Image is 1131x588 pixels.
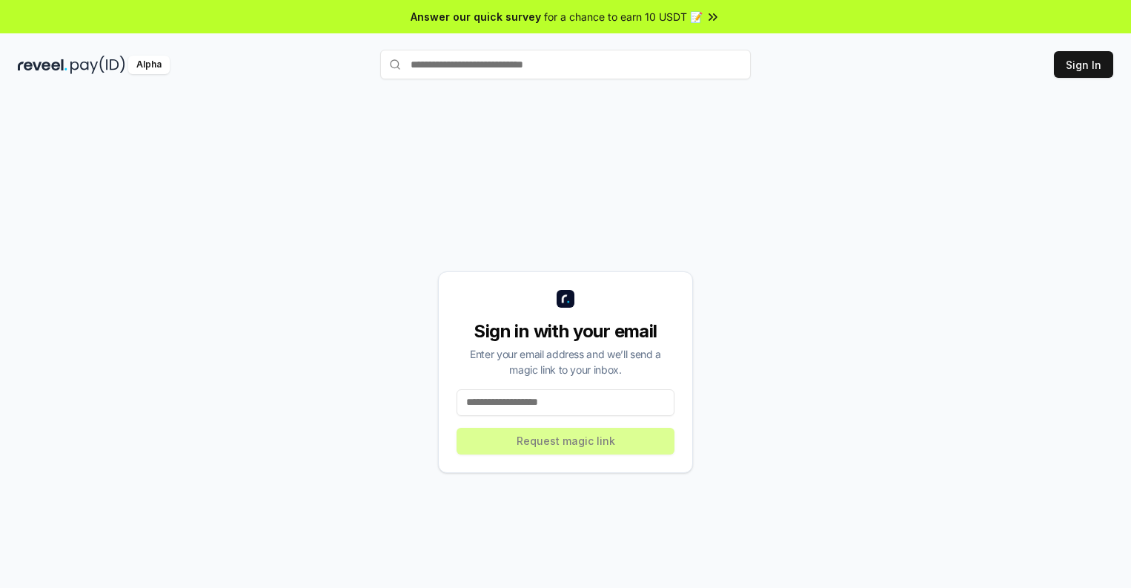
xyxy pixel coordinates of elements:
[544,9,703,24] span: for a chance to earn 10 USDT 📝
[457,346,674,377] div: Enter your email address and we’ll send a magic link to your inbox.
[1054,51,1113,78] button: Sign In
[457,320,674,343] div: Sign in with your email
[557,290,574,308] img: logo_small
[70,56,125,74] img: pay_id
[18,56,67,74] img: reveel_dark
[411,9,541,24] span: Answer our quick survey
[128,56,170,74] div: Alpha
